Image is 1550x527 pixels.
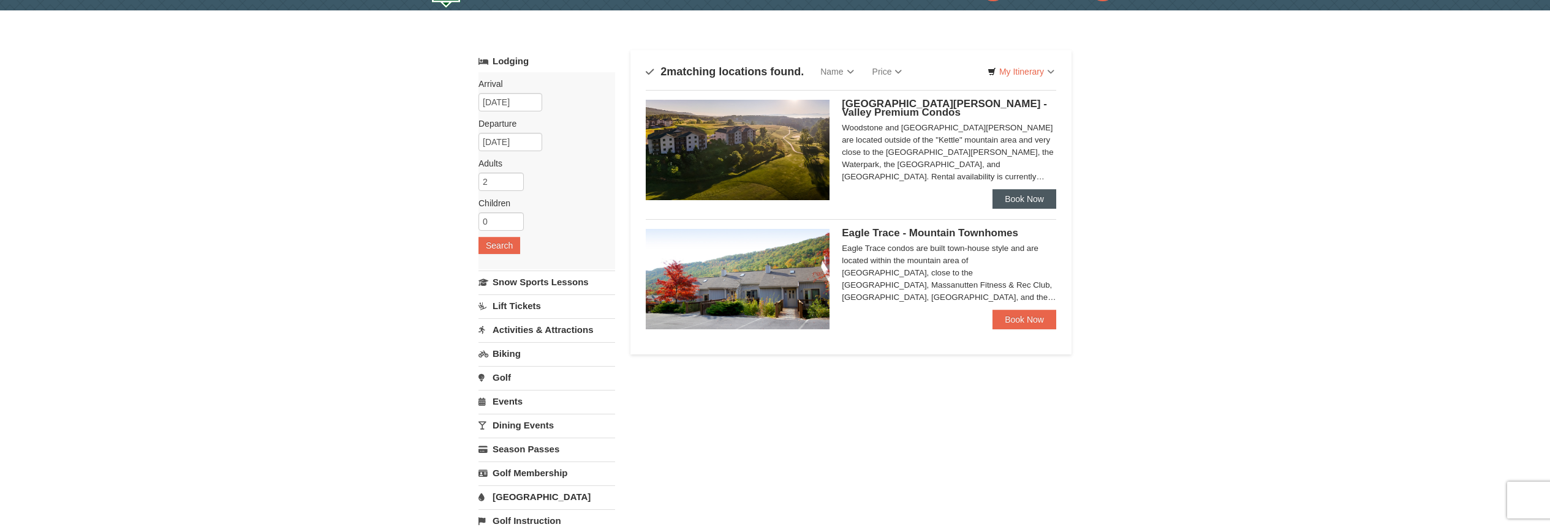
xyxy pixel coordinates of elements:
label: Departure [478,118,606,130]
a: Activities & Attractions [478,318,615,341]
h4: matching locations found. [646,65,804,78]
a: Name [811,59,863,84]
a: Book Now [992,310,1056,329]
img: 19219041-4-ec11c166.jpg [646,100,830,200]
span: Eagle Trace - Mountain Townhomes [842,227,1018,239]
a: [GEOGRAPHIC_DATA] [478,485,615,508]
a: Lodging [478,50,615,72]
a: Dining Events [478,414,615,436]
span: 2 [660,65,667,78]
a: Book Now [992,189,1056,209]
a: Lift Tickets [478,294,615,317]
div: Eagle Trace condos are built town-house style and are located within the mountain area of [GEOGRA... [842,242,1056,304]
a: Golf Membership [478,462,615,484]
a: Snow Sports Lessons [478,271,615,293]
label: Children [478,197,606,209]
button: Search [478,237,520,254]
a: Events [478,390,615,413]
a: My Itinerary [980,62,1062,81]
a: Season Passes [478,438,615,460]
span: [GEOGRAPHIC_DATA][PERSON_NAME] - Valley Premium Condos [842,98,1047,118]
a: Golf [478,366,615,389]
div: Woodstone and [GEOGRAPHIC_DATA][PERSON_NAME] are located outside of the "Kettle" mountain area an... [842,122,1056,183]
a: Biking [478,342,615,365]
label: Adults [478,157,606,170]
label: Arrival [478,78,606,90]
img: 19218983-1-9b289e55.jpg [646,229,830,329]
a: Price [863,59,912,84]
